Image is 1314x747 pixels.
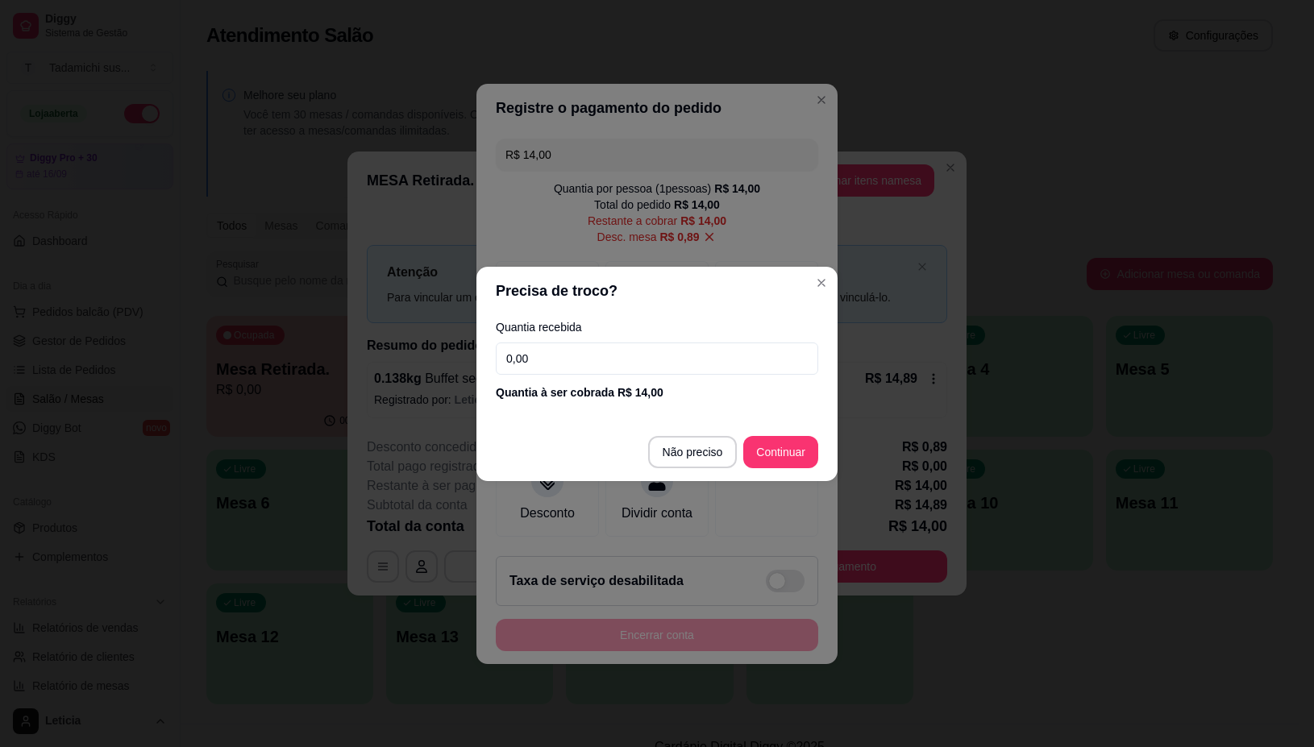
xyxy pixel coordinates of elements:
button: Continuar [743,436,818,468]
button: Close [809,270,834,296]
header: Precisa de troco? [476,267,838,315]
button: Não preciso [648,436,738,468]
div: Quantia à ser cobrada R$ 14,00 [496,384,818,400]
label: Quantia recebida [496,322,818,333]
